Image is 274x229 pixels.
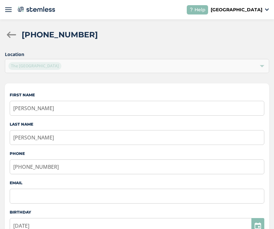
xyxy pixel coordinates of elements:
label: Last Name [10,122,33,127]
label: Phone [10,151,25,156]
label: First Name [10,92,35,97]
iframe: Chat Widget [242,198,274,229]
p: [GEOGRAPHIC_DATA] [211,6,262,13]
span: Help [195,6,205,13]
label: Email [10,180,22,185]
img: icon-help-white-03924b79.svg [189,8,193,12]
img: icon_down-arrow-small-66adaf34.svg [265,8,269,11]
img: icon-menu-open-1b7a8edd.svg [5,6,12,13]
img: logo-dark-0685b13c.svg [16,5,55,14]
h2: [PHONE_NUMBER] [22,29,98,41]
label: Birthday [10,210,31,215]
label: Location [5,51,269,58]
